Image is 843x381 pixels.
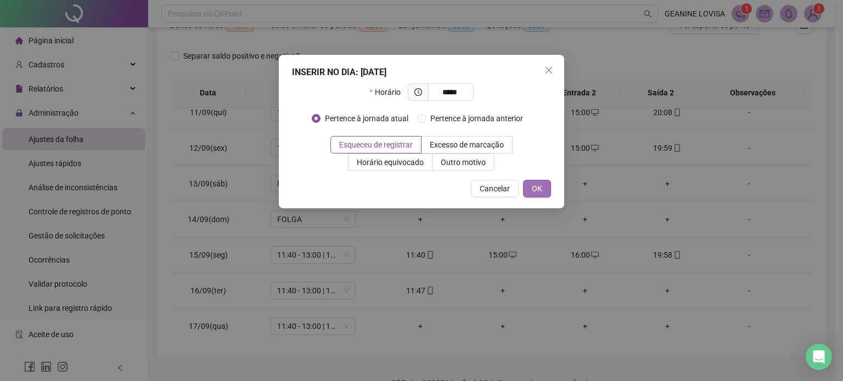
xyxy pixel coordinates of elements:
[292,66,551,79] div: INSERIR NO DIA : [DATE]
[414,88,422,96] span: clock-circle
[523,180,551,197] button: OK
[540,61,558,79] button: Close
[426,112,527,124] span: Pertence à jornada anterior
[357,158,424,167] span: Horário equivocado
[480,183,510,195] span: Cancelar
[532,183,542,195] span: OK
[441,158,486,167] span: Outro motivo
[430,140,504,149] span: Excesso de marcação
[544,66,553,75] span: close
[471,180,519,197] button: Cancelar
[369,83,407,101] label: Horário
[321,112,413,124] span: Pertence à jornada atual
[806,344,832,370] div: Open Intercom Messenger
[339,140,413,149] span: Esqueceu de registrar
